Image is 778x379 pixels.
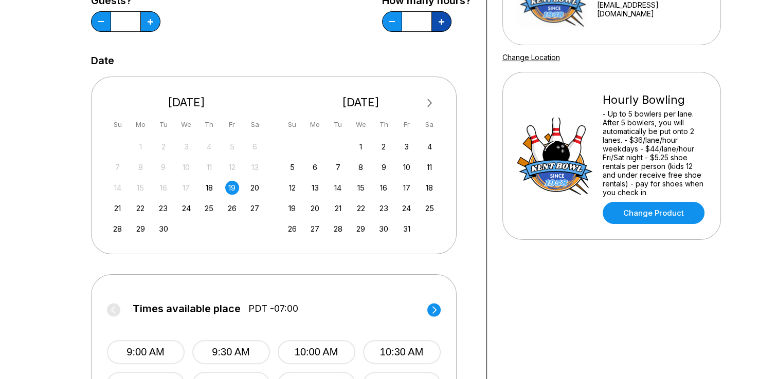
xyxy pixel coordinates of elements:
[308,118,322,131] div: Mo
[308,160,322,174] div: Choose Monday, October 6th, 2025
[308,222,322,236] div: Choose Monday, October 27th, 2025
[179,118,193,131] div: We
[603,93,707,107] div: Hourly Bowling
[377,140,391,154] div: Choose Thursday, October 2nd, 2025
[111,160,124,174] div: Not available Sunday, September 7th, 2025
[248,118,262,131] div: Sa
[134,201,148,215] div: Choose Monday, September 22nd, 2025
[285,181,299,195] div: Choose Sunday, October 12th, 2025
[225,160,239,174] div: Not available Friday, September 12th, 2025
[400,160,413,174] div: Choose Friday, October 10th, 2025
[423,118,437,131] div: Sa
[354,201,368,215] div: Choose Wednesday, October 22nd, 2025
[331,181,345,195] div: Choose Tuesday, October 14th, 2025
[107,340,185,364] button: 9:00 AM
[284,139,438,236] div: month 2025-10
[134,160,148,174] div: Not available Monday, September 8th, 2025
[134,140,148,154] div: Not available Monday, September 1st, 2025
[331,222,345,236] div: Choose Tuesday, October 28th, 2025
[285,222,299,236] div: Choose Sunday, October 26th, 2025
[179,181,193,195] div: Not available Wednesday, September 17th, 2025
[331,118,345,131] div: Tu
[308,181,322,195] div: Choose Monday, October 13th, 2025
[179,140,193,154] div: Not available Wednesday, September 3rd, 2025
[179,201,193,215] div: Choose Wednesday, September 24th, 2025
[502,53,560,62] a: Change Location
[111,118,124,131] div: Su
[377,201,391,215] div: Choose Thursday, October 23rd, 2025
[225,118,239,131] div: Fr
[603,109,707,197] div: - Up to 5 bowlers per lane. After 5 bowlers, you will automatically be put onto 2 lanes. - $36/la...
[377,222,391,236] div: Choose Thursday, October 30th, 2025
[111,181,124,195] div: Not available Sunday, September 14th, 2025
[423,201,437,215] div: Choose Saturday, October 25th, 2025
[354,222,368,236] div: Choose Wednesday, October 29th, 2025
[202,201,216,215] div: Choose Thursday, September 25th, 2025
[133,303,241,314] span: Times available place
[248,181,262,195] div: Choose Saturday, September 20th, 2025
[363,340,441,364] button: 10:30 AM
[225,140,239,154] div: Not available Friday, September 5th, 2025
[308,201,322,215] div: Choose Monday, October 20th, 2025
[603,202,704,224] a: Change Product
[354,140,368,154] div: Choose Wednesday, October 1st, 2025
[400,118,413,131] div: Fr
[400,140,413,154] div: Choose Friday, October 3rd, 2025
[281,96,441,109] div: [DATE]
[134,118,148,131] div: Mo
[354,160,368,174] div: Choose Wednesday, October 8th, 2025
[354,181,368,195] div: Choose Wednesday, October 15th, 2025
[331,201,345,215] div: Choose Tuesday, October 21st, 2025
[202,140,216,154] div: Not available Thursday, September 4th, 2025
[156,140,170,154] div: Not available Tuesday, September 2nd, 2025
[248,160,262,174] div: Not available Saturday, September 13th, 2025
[202,181,216,195] div: Choose Thursday, September 18th, 2025
[91,55,114,66] label: Date
[331,160,345,174] div: Choose Tuesday, October 7th, 2025
[400,201,413,215] div: Choose Friday, October 24th, 2025
[111,222,124,236] div: Choose Sunday, September 28th, 2025
[107,96,266,109] div: [DATE]
[400,222,413,236] div: Choose Friday, October 31st, 2025
[377,160,391,174] div: Choose Thursday, October 9th, 2025
[156,181,170,195] div: Not available Tuesday, September 16th, 2025
[285,118,299,131] div: Su
[596,1,707,18] a: [EMAIL_ADDRESS][DOMAIN_NAME]
[423,160,437,174] div: Choose Saturday, October 11th, 2025
[423,140,437,154] div: Choose Saturday, October 4th, 2025
[248,201,262,215] div: Choose Saturday, September 27th, 2025
[400,181,413,195] div: Choose Friday, October 17th, 2025
[156,118,170,131] div: Tu
[156,222,170,236] div: Choose Tuesday, September 30th, 2025
[110,139,264,236] div: month 2025-09
[225,201,239,215] div: Choose Friday, September 26th, 2025
[202,160,216,174] div: Not available Thursday, September 11th, 2025
[179,160,193,174] div: Not available Wednesday, September 10th, 2025
[422,95,438,111] button: Next Month
[225,181,239,195] div: Choose Friday, September 19th, 2025
[248,303,298,314] span: PDT -07:00
[134,222,148,236] div: Choose Monday, September 29th, 2025
[423,181,437,195] div: Choose Saturday, October 18th, 2025
[285,160,299,174] div: Choose Sunday, October 5th, 2025
[111,201,124,215] div: Choose Sunday, September 21st, 2025
[156,160,170,174] div: Not available Tuesday, September 9th, 2025
[134,181,148,195] div: Not available Monday, September 15th, 2025
[377,118,391,131] div: Th
[278,340,355,364] button: 10:00 AM
[192,340,270,364] button: 9:30 AM
[156,201,170,215] div: Choose Tuesday, September 23rd, 2025
[202,118,216,131] div: Th
[354,118,368,131] div: We
[516,118,593,195] img: Hourly Bowling
[248,140,262,154] div: Not available Saturday, September 6th, 2025
[377,181,391,195] div: Choose Thursday, October 16th, 2025
[285,201,299,215] div: Choose Sunday, October 19th, 2025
